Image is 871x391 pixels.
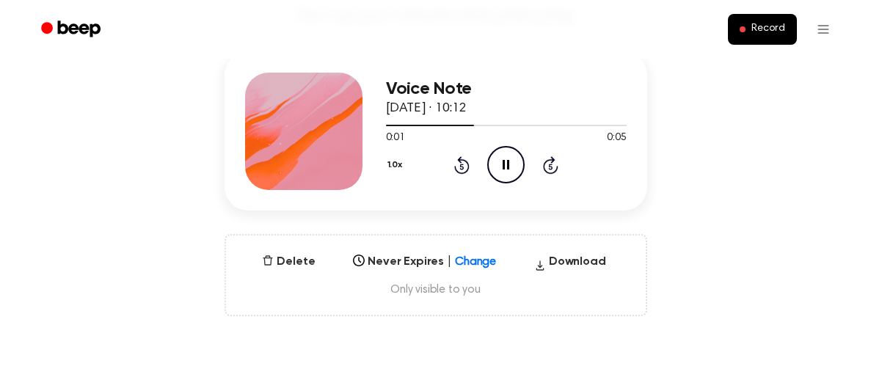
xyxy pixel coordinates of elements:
[386,153,408,178] button: 1.0x
[386,102,467,115] span: [DATE] · 10:12
[256,253,321,271] button: Delete
[386,131,405,146] span: 0:01
[528,253,612,277] button: Download
[806,12,841,47] button: Open menu
[607,131,626,146] span: 0:05
[244,282,628,297] span: Only visible to you
[728,14,796,45] button: Record
[386,79,627,99] h3: Voice Note
[751,23,784,36] span: Record
[31,15,114,44] a: Beep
